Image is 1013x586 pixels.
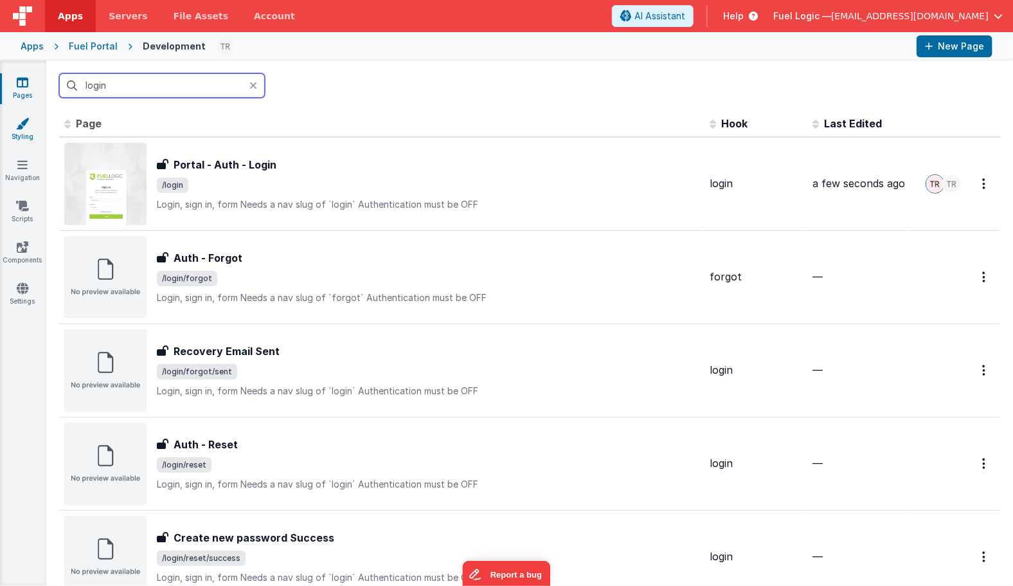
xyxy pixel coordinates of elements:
[612,5,694,27] button: AI Assistant
[174,343,280,359] h3: Recovery Email Sent
[21,40,44,53] div: Apps
[143,40,206,53] div: Development
[974,170,995,197] button: Options
[926,175,944,193] img: 95bbef7008a63f02c7ee890fbe83ae89
[721,117,748,130] span: Hook
[69,40,118,53] div: Fuel Portal
[917,35,992,57] button: New Page
[773,10,831,23] span: Fuel Logic —
[174,157,276,172] h3: Portal - Auth - Login
[974,264,995,290] button: Options
[109,10,147,23] span: Servers
[157,178,188,193] span: /login
[812,270,823,283] span: —
[974,544,995,570] button: Options
[710,176,802,191] div: login
[157,198,699,211] p: Login, sign in, form Needs a nav slug of `login` Authentication must be OFF
[812,550,823,563] span: —
[974,357,995,383] button: Options
[76,117,102,130] span: Page
[824,117,882,130] span: Last Edited
[710,456,802,471] div: login
[812,363,823,376] span: —
[157,271,217,286] span: /login/forgot
[943,175,961,193] img: 95bbef7008a63f02c7ee890fbe83ae89
[157,385,699,398] p: Login, sign in, form Needs a nav slug of `login` Authentication must be OFF
[174,250,242,266] h3: Auth - Forgot
[831,10,989,23] span: [EMAIL_ADDRESS][DOMAIN_NAME]
[812,177,905,190] span: a few seconds ago
[710,363,802,378] div: login
[58,10,83,23] span: Apps
[773,10,1003,23] button: Fuel Logic — [EMAIL_ADDRESS][DOMAIN_NAME]
[157,551,246,566] span: /login/reset/success
[174,437,238,452] h3: Auth - Reset
[157,571,699,584] p: Login, sign in, form Needs a nav slug of `login` Authentication must be OFF
[634,10,685,23] span: AI Assistant
[174,10,229,23] span: File Assets
[217,37,235,55] img: 95bbef7008a63f02c7ee890fbe83ae89
[710,270,802,284] div: forgot
[174,530,334,545] h3: Create new password Success
[157,478,699,491] p: Login, sign in, form Needs a nav slug of `login` Authentication must be OFF
[157,364,237,380] span: /login/forgot/sent
[59,73,265,98] input: Search pages, id's ...
[723,10,744,23] span: Help
[710,549,802,564] div: login
[157,291,699,304] p: Login, sign in, form Needs a nav slug of `forgot` Authentication must be OFF
[974,450,995,477] button: Options
[812,457,823,470] span: —
[157,457,211,473] span: /login/reset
